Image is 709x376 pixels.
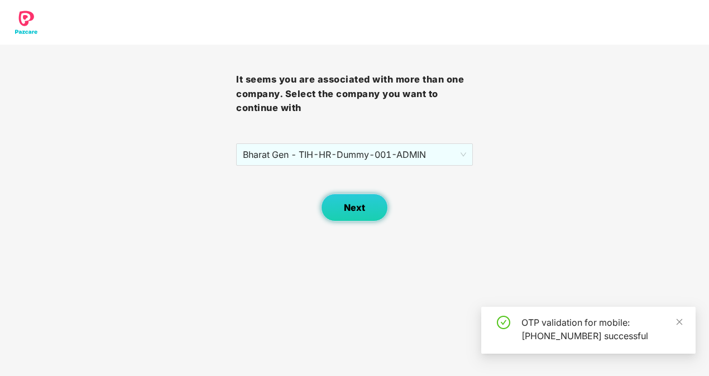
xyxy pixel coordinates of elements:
[344,203,365,213] span: Next
[676,318,683,326] span: close
[236,73,472,115] h3: It seems you are associated with more than one company. Select the company you want to continue with
[521,316,682,343] div: OTP validation for mobile: [PHONE_NUMBER] successful
[243,144,466,165] span: Bharat Gen - TIH - HR-Dummy-001 - ADMIN
[497,316,510,329] span: check-circle
[321,194,388,221] button: Next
